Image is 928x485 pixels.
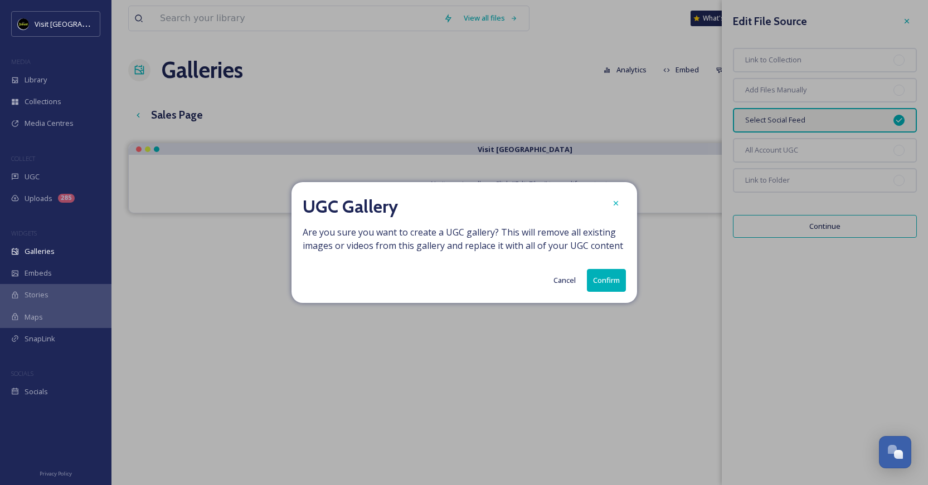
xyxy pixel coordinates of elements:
span: SOCIALS [11,369,33,378]
img: website_grey.svg [18,29,27,38]
div: 285 [58,194,75,203]
span: Privacy Policy [40,470,72,477]
span: Maps [25,312,43,322]
img: logo_orange.svg [18,18,27,27]
span: Are you sure you want to create a UGC gallery? This will remove all existing images or videos fro... [303,226,626,252]
img: tab_keywords_by_traffic_grey.svg [111,65,120,74]
span: Embeds [25,268,52,278]
span: Collections [25,96,61,107]
button: Confirm [587,269,626,292]
span: COLLECT [11,154,35,163]
span: WIDGETS [11,229,37,237]
span: UGC [25,172,40,182]
div: v 4.0.25 [31,18,55,27]
a: Privacy Policy [40,466,72,479]
button: Cancel [548,270,581,291]
h2: UGC Gallery [303,193,398,220]
div: Domain Overview [42,66,100,73]
span: Uploads [25,193,52,204]
span: SnapLink [25,334,55,344]
span: Galleries [25,246,55,257]
img: VISIT%20DETROIT%20LOGO%20-%20BLACK%20BACKGROUND.png [18,18,29,30]
span: Stories [25,290,48,300]
div: Keywords by Traffic [123,66,188,73]
img: tab_domain_overview_orange.svg [30,65,39,74]
div: Domain: [DOMAIN_NAME] [29,29,123,38]
span: MEDIA [11,57,31,66]
span: Visit [GEOGRAPHIC_DATA] [35,18,121,29]
span: Media Centres [25,118,74,129]
button: Open Chat [879,436,911,468]
span: Socials [25,386,48,397]
span: Library [25,75,47,85]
